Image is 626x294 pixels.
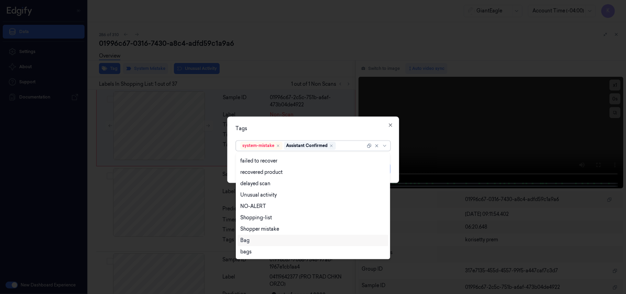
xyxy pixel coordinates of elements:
div: Shopping-list [240,214,272,221]
div: Tags [236,125,391,133]
div: system-mistake [243,143,275,149]
div: Shopper mistake [240,225,279,233]
div: Bag [240,237,250,244]
div: bags [240,248,252,255]
div: NO-ALERT [240,203,266,210]
div: Assistant Confirmed [286,143,328,149]
div: Remove ,Assistant Confirmed [329,144,333,148]
div: Remove ,system-mistake [276,144,280,148]
div: recovered product [240,169,283,176]
div: delayed scan [240,180,271,187]
div: failed to recover [240,157,277,165]
div: Unusual activity [240,191,277,199]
